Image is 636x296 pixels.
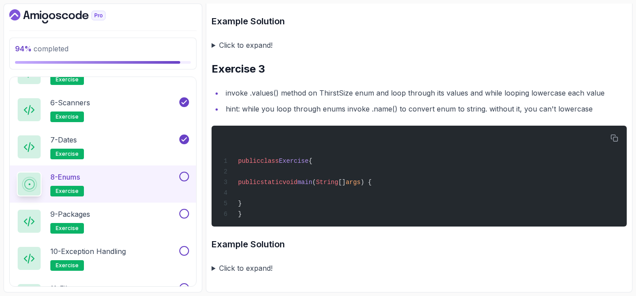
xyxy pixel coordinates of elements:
[50,97,90,108] p: 6 - Scanners
[260,158,279,165] span: class
[297,179,312,186] span: main
[238,179,260,186] span: public
[56,150,79,158] span: exercise
[50,172,80,182] p: 8 - Enums
[238,158,260,165] span: public
[50,246,126,257] p: 10 - Exception Handling
[50,209,90,219] p: 9 - Packages
[50,283,75,294] p: 11 - Files
[260,179,282,186] span: static
[17,209,189,234] button: 9-Packagesexercise
[309,158,312,165] span: {
[56,188,79,195] span: exercise
[316,179,338,186] span: String
[346,179,361,186] span: args
[56,262,79,269] span: exercise
[223,103,627,115] li: hint: while you loop through enums invoke .name() to convert enum to string. without it, you can'...
[223,87,627,99] li: invoke .values() method on ThirstSize enum and loop through its values and while looping lowercas...
[56,225,79,232] span: exercise
[9,9,126,23] a: Dashboard
[15,44,32,53] span: 94 %
[212,39,627,51] summary: Click to expand!
[17,97,189,122] button: 6-Scannersexercise
[50,135,77,145] p: 7 - Dates
[212,262,627,274] summary: Click to expand!
[212,14,627,28] h3: Example Solution
[279,158,308,165] span: Exercise
[17,172,189,196] button: 8-Enumsexercise
[17,135,189,159] button: 7-Datesexercise
[56,113,79,120] span: exercise
[338,179,346,186] span: []
[17,246,189,271] button: 10-Exception Handlingexercise
[212,237,627,251] h3: Example Solution
[15,44,68,53] span: completed
[360,179,371,186] span: ) {
[312,179,316,186] span: (
[238,211,242,218] span: }
[56,76,79,83] span: exercise
[238,200,242,207] span: }
[212,62,627,76] h2: Exercise 3
[283,179,298,186] span: void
